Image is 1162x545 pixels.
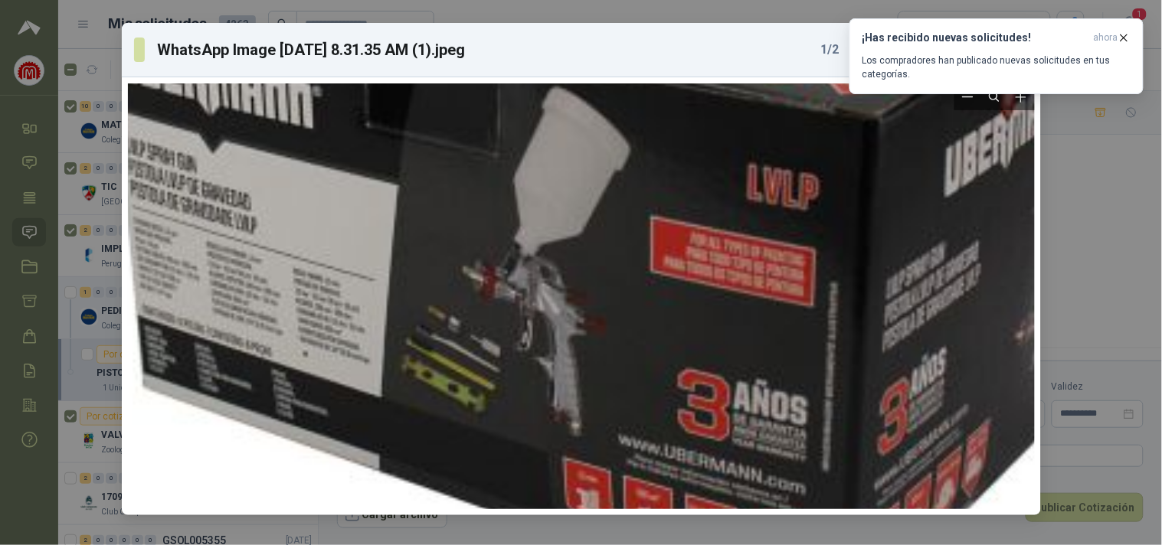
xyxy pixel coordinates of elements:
[821,41,840,59] span: 1 / 2
[862,54,1131,81] p: Los compradores han publicado nuevas solicitudes en tus categorías.
[849,18,1144,94] button: ¡Has recibido nuevas solicitudes!ahora Los compradores han publicado nuevas solicitudes en tus ca...
[157,38,466,61] h3: WhatsApp Image [DATE] 8.31.35 AM (1).jpeg
[862,31,1088,44] h3: ¡Has recibido nuevas solicitudes!
[1094,31,1118,44] span: ahora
